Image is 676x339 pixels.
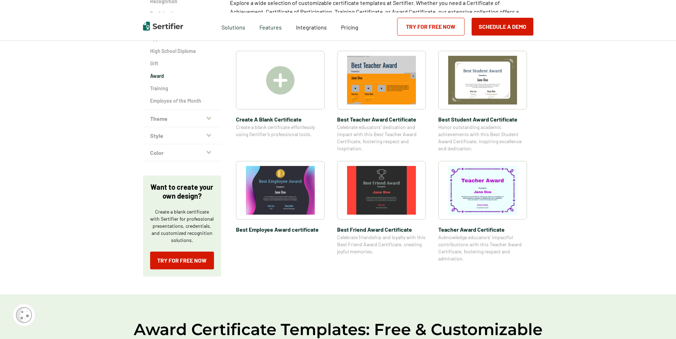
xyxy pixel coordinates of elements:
[150,60,214,67] a: Gift
[236,115,325,124] span: Create A Blank Certificate
[438,234,527,262] span: Acknowledge educators’ impactful contributions with this Teacher Award Certificate, fostering res...
[347,166,416,215] img: Best Friend Award Certificate​
[438,51,527,152] a: Best Student Award Certificate​Best Student Award Certificate​Honor outstanding academic achievem...
[448,56,517,104] img: Best Student Award Certificate​
[472,18,533,36] button: Schedule a Demo
[296,22,327,31] a: Integrations
[143,22,183,31] img: Sertifier | Digital Credentialing Platform
[266,66,295,95] img: Create A Blank Certificate
[438,124,527,152] span: Honor outstanding academic achievements with this Best Student Award Certificate, inspiring excel...
[236,225,325,234] span: Best Employee Award certificate​
[150,10,214,17] a: Participation
[438,225,527,234] span: Teacher Award Certificate
[143,127,221,144] button: Style
[337,124,426,152] span: Celebrate educators’ dedication and impact with this Best Teacher Award Certificate, fostering re...
[337,115,426,124] span: Best Teacher Award Certificate​
[16,307,32,323] img: Cookie Popup Icon
[347,56,416,104] img: Best Teacher Award Certificate​
[143,144,221,161] button: Color
[236,161,325,262] a: Best Employee Award certificate​Best Employee Award certificate​
[150,252,214,269] a: Try for Free Now
[150,85,214,92] a: Training
[337,51,426,152] a: Best Teacher Award Certificate​Best Teacher Award Certificate​Celebrate educators’ dedication and...
[150,48,214,55] a: High School Diploma
[246,166,315,215] img: Best Employee Award certificate​
[221,22,245,31] span: Solutions
[337,161,426,262] a: Best Friend Award Certificate​Best Friend Award Certificate​Celebrate friendship and loyalty with...
[337,225,426,234] span: Best Friend Award Certificate​
[150,72,214,80] a: Award
[296,24,327,31] span: Integrations
[236,124,325,138] span: Create a blank certificate effortlessly using Sertifier’s professional tools.
[143,110,221,127] button: Theme
[150,208,214,244] p: Create a blank certificate with Sertifier for professional presentations, credentials, and custom...
[397,18,465,36] a: Try for Free Now
[259,22,282,31] span: Features
[150,183,214,200] p: Want to create your own design?
[150,97,214,104] a: Employee of the Month
[341,24,358,31] span: Pricing
[337,234,426,255] span: Celebrate friendship and loyalty with this Best Friend Award Certificate, creating joyful memories.
[438,115,527,124] span: Best Student Award Certificate​
[438,161,527,262] a: Teacher Award CertificateTeacher Award CertificateAcknowledge educators’ impactful contributions ...
[448,166,517,215] img: Teacher Award Certificate
[341,22,358,31] a: Pricing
